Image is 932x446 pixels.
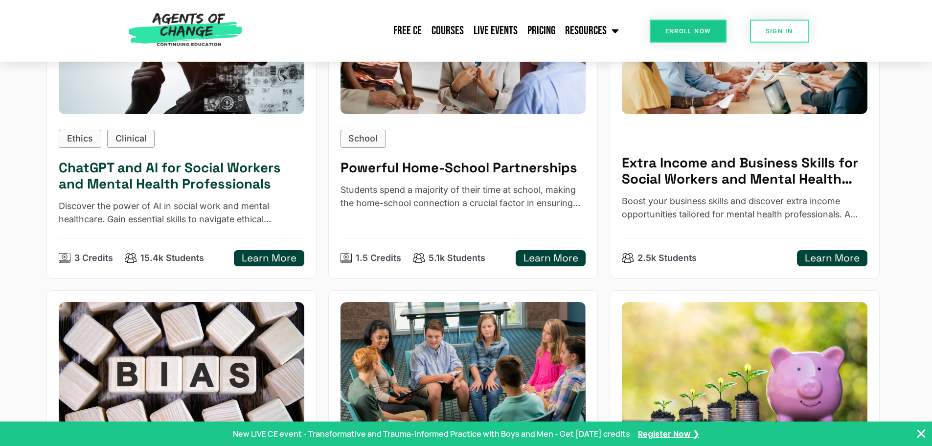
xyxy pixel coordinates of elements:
a: Resources [560,19,624,43]
a: Live Events [469,19,523,43]
h5: Learn More [242,252,296,264]
p: Students spend a majority of their time at school, making the home-school connection a crucial fa... [341,184,586,210]
p: Ethics [67,132,93,145]
img: Implicit Bias and the Power of Peer Support (1 Cultural Competency CE Credit) [59,302,304,438]
span: Enroll Now [665,28,711,34]
h5: Extra Income and Business Skills for Social Workers and Mental Health Professionals [622,155,867,188]
h5: Learn More [805,252,860,264]
a: Register Now ❯ [638,428,699,440]
p: Discover the power of AI in social work and mental healthcare. Gain essential skills to navigate ... [59,200,304,226]
nav: Menu [247,19,624,43]
span: SIGN IN [766,28,793,34]
button: Close Banner [915,428,927,440]
p: 2.5k Students [637,252,697,265]
p: 5.1k Students [429,252,485,265]
h5: ChatGPT and AI for Social Workers and Mental Health Professionals [59,160,304,192]
a: SIGN IN [750,20,809,43]
img: Financial Wellness for Social Workers and Mental Health Professionals (0 CE Credit) [622,302,867,438]
p: Boost your business skills and discover extra income opportunities tailored for mental health pro... [622,195,867,221]
p: 1.5 Credits [356,252,401,265]
h5: Powerful Home-School Partnerships [341,160,586,176]
p: 15.4k Students [140,252,204,265]
a: Courses [427,19,469,43]
p: 3 Credits [74,252,113,265]
img: Ethical Considerations with Kids and Teens (3 Ethics CE Credit) [341,302,586,438]
a: Pricing [523,19,560,43]
h5: Learn More [523,252,578,264]
p: School [348,132,378,145]
a: Free CE [388,19,427,43]
a: Enroll Now [650,20,727,43]
p: New LIVE CE event - Transformative and Trauma-informed Practice with Boys and Men - Get [DATE] cr... [233,428,630,440]
p: Clinical [115,132,147,145]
